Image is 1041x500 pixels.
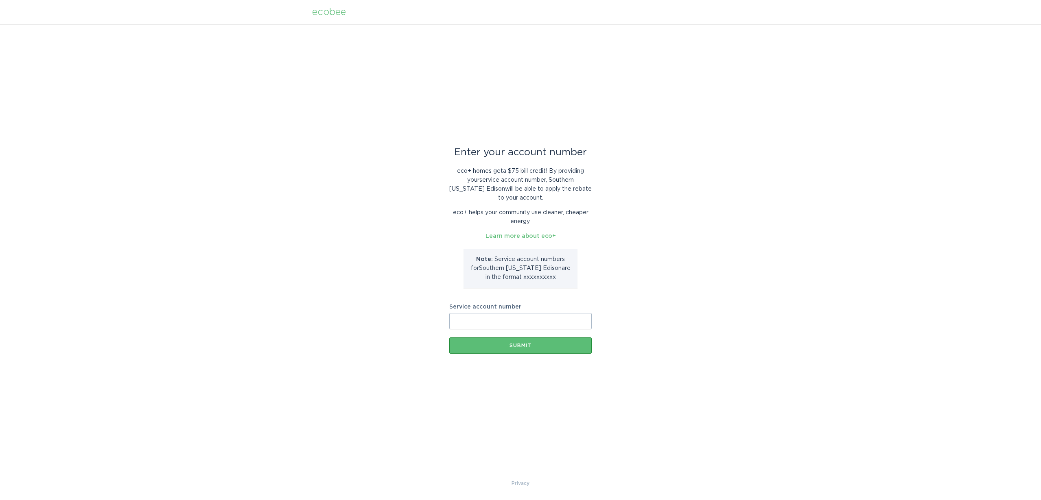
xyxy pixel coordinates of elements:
div: Submit [453,343,588,348]
button: Submit [449,337,592,354]
div: ecobee [312,8,346,17]
a: Privacy Policy & Terms of Use [512,479,529,488]
div: Enter your account number [449,148,592,157]
p: Service account number s for Southern [US_STATE] Edison are in the format xxxxxxxxxx [470,255,571,282]
label: Service account number [449,304,592,310]
a: Learn more about eco+ [486,233,556,239]
p: eco+ homes get a $75 bill credit ! By providing your service account number , Southern [US_STATE]... [449,167,592,202]
strong: Note: [476,257,493,262]
p: eco+ helps your community use cleaner, cheaper energy. [449,208,592,226]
